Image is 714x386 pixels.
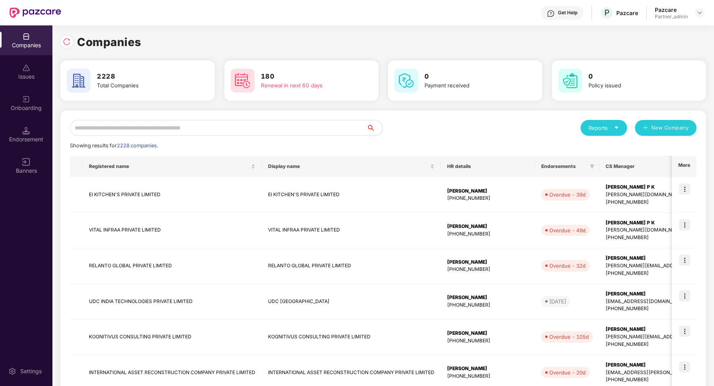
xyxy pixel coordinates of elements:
h3: 0 [589,71,681,82]
td: EI KITCHEN'S PRIVATE LIMITED [262,177,441,213]
div: [PHONE_NUMBER] [447,372,529,380]
div: Get Help [558,10,577,16]
div: [PHONE_NUMBER] [447,230,529,238]
div: Settings [18,367,44,375]
img: svg+xml;base64,PHN2ZyBpZD0iSGVscC0zMngzMiIgeG1sbnM9Imh0dHA6Ly93d3cudzMub3JnLzIwMDAvc3ZnIiB3aWR0aD... [547,10,555,17]
img: svg+xml;base64,PHN2ZyBpZD0iQ29tcGFuaWVzIiB4bWxucz0iaHR0cDovL3d3dy53My5vcmcvMjAwMC9zdmciIHdpZHRoPS... [22,33,30,41]
th: More [672,156,697,177]
span: filter [590,164,594,169]
span: plus [643,125,648,131]
h3: 0 [425,71,517,82]
img: svg+xml;base64,PHN2ZyBpZD0iSXNzdWVzX2Rpc2FibGVkIiB4bWxucz0iaHR0cDovL3d3dy53My5vcmcvMjAwMC9zdmciIH... [22,64,30,72]
div: Overdue - 105d [549,333,589,341]
div: Overdue - 49d [549,226,586,234]
td: KOGNITIVUS CONSULTING PRIVATE LIMITED [262,319,441,355]
img: icon [679,326,690,337]
td: VITAL INFRAA PRIVATE LIMITED [83,213,262,249]
div: Partner_admin [655,14,688,20]
span: search [366,125,382,131]
span: Display name [268,163,428,170]
div: [PHONE_NUMBER] [447,301,529,309]
div: Pazcare [616,9,638,17]
img: svg+xml;base64,PHN2ZyBpZD0iU2V0dGluZy0yMHgyMCIgeG1sbnM9Imh0dHA6Ly93d3cudzMub3JnLzIwMDAvc3ZnIiB3aW... [8,367,16,375]
div: [PERSON_NAME] [447,365,529,372]
div: [DATE] [549,297,566,305]
div: Policy issued [589,81,681,90]
img: icon [679,290,690,301]
img: svg+xml;base64,PHN2ZyB3aWR0aD0iMTYiIGhlaWdodD0iMTYiIHZpZXdCb3g9IjAgMCAxNiAxNiIgZmlsbD0ibm9uZSIgeG... [22,158,30,166]
div: Overdue - 39d [549,191,586,199]
img: icon [679,183,690,195]
span: New Company [651,124,689,132]
img: svg+xml;base64,PHN2ZyB4bWxucz0iaHR0cDovL3d3dy53My5vcmcvMjAwMC9zdmciIHdpZHRoPSI2MCIgaGVpZ2h0PSI2MC... [394,69,418,93]
img: svg+xml;base64,PHN2ZyBpZD0iRHJvcGRvd24tMzJ4MzIiIHhtbG5zPSJodHRwOi8vd3d3LnczLm9yZy8yMDAwL3N2ZyIgd2... [697,10,703,16]
div: Pazcare [655,6,688,14]
img: svg+xml;base64,PHN2ZyB3aWR0aD0iMjAiIGhlaWdodD0iMjAiIHZpZXdCb3g9IjAgMCAyMCAyMCIgZmlsbD0ibm9uZSIgeG... [22,95,30,103]
th: Registered name [83,156,262,177]
td: UDC [GEOGRAPHIC_DATA] [262,284,441,320]
span: filter [588,162,596,171]
span: Showing results for [70,143,158,149]
div: Total Companies [97,81,189,90]
img: icon [679,361,690,372]
img: icon [679,255,690,266]
div: [PERSON_NAME] [447,187,529,195]
img: New Pazcare Logo [10,8,61,18]
div: [PHONE_NUMBER] [447,337,529,345]
div: Reports [589,124,619,132]
h1: Companies [77,33,141,51]
div: Renewal in next 60 days [261,81,353,90]
td: VITAL INFRAA PRIVATE LIMITED [262,213,441,249]
div: [PERSON_NAME] [447,330,529,337]
h3: 180 [261,71,353,82]
span: P [604,8,610,17]
span: 2228 companies. [117,143,158,149]
img: icon [679,219,690,230]
td: KOGNITIVUS CONSULTING PRIVATE LIMITED [83,319,262,355]
th: Display name [262,156,441,177]
button: search [366,120,383,136]
span: Registered name [89,163,249,170]
div: [PERSON_NAME] [447,294,529,301]
div: [PHONE_NUMBER] [447,266,529,273]
td: UDC INDIA TECHNOLOGIES PRIVATE LIMITED [83,284,262,320]
img: svg+xml;base64,PHN2ZyB4bWxucz0iaHR0cDovL3d3dy53My5vcmcvMjAwMC9zdmciIHdpZHRoPSI2MCIgaGVpZ2h0PSI2MC... [67,69,91,93]
div: [PERSON_NAME] [447,223,529,230]
div: Overdue - 20d [549,369,586,376]
div: [PHONE_NUMBER] [447,195,529,202]
span: Endorsements [541,163,587,170]
img: svg+xml;base64,PHN2ZyB4bWxucz0iaHR0cDovL3d3dy53My5vcmcvMjAwMC9zdmciIHdpZHRoPSI2MCIgaGVpZ2h0PSI2MC... [558,69,582,93]
div: Payment received [425,81,517,90]
td: RELANTO GLOBAL PRIVATE LIMITED [83,248,262,284]
td: RELANTO GLOBAL PRIVATE LIMITED [262,248,441,284]
div: Overdue - 32d [549,262,586,270]
td: EI KITCHEN'S PRIVATE LIMITED [83,177,262,213]
img: svg+xml;base64,PHN2ZyB4bWxucz0iaHR0cDovL3d3dy53My5vcmcvMjAwMC9zdmciIHdpZHRoPSI2MCIgaGVpZ2h0PSI2MC... [231,69,255,93]
th: HR details [441,156,535,177]
img: svg+xml;base64,PHN2ZyBpZD0iUmVsb2FkLTMyeDMyIiB4bWxucz0iaHR0cDovL3d3dy53My5vcmcvMjAwMC9zdmciIHdpZH... [63,38,71,46]
div: [PERSON_NAME] [447,259,529,266]
button: plusNew Company [635,120,697,136]
h3: 2228 [97,71,189,82]
img: svg+xml;base64,PHN2ZyB3aWR0aD0iMTQuNSIgaGVpZ2h0PSIxNC41IiB2aWV3Qm94PSIwIDAgMTYgMTYiIGZpbGw9Im5vbm... [22,127,30,135]
span: caret-down [614,125,619,130]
